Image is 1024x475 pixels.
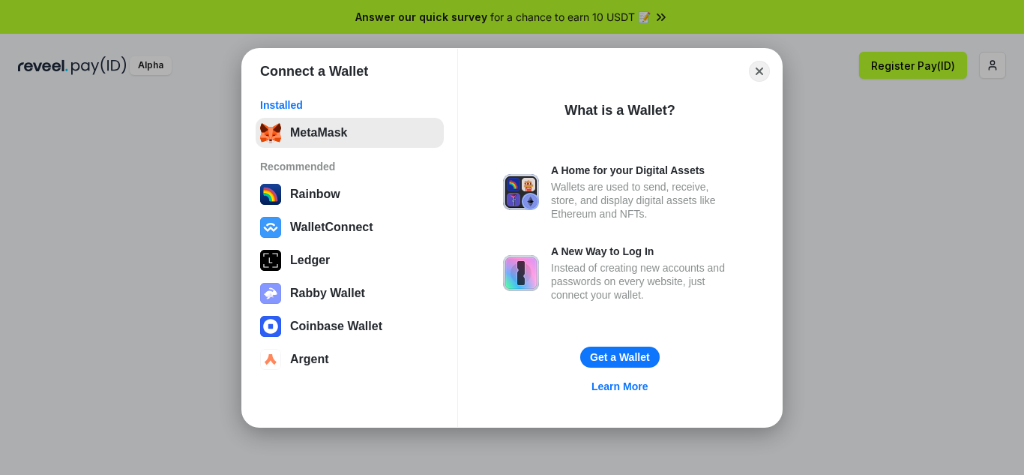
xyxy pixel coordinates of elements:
[551,261,737,302] div: Instead of creating new accounts and passwords on every website, just connect your wallet.
[290,320,382,333] div: Coinbase Wallet
[290,353,329,366] div: Argent
[256,179,444,209] button: Rainbow
[582,377,657,396] a: Learn More
[256,245,444,275] button: Ledger
[256,212,444,242] button: WalletConnect
[503,255,539,291] img: svg+xml,%3Csvg%20xmlns%3D%22http%3A%2F%2Fwww.w3.org%2F2000%2Fsvg%22%20fill%3D%22none%22%20viewBox...
[260,184,281,205] img: svg+xml,%3Csvg%20width%3D%22120%22%20height%3D%22120%22%20viewBox%3D%220%200%20120%20120%22%20fil...
[580,347,660,368] button: Get a Wallet
[260,98,439,112] div: Installed
[290,126,347,140] div: MetaMask
[260,283,281,304] img: svg+xml,%3Csvg%20xmlns%3D%22http%3A%2F%2Fwww.w3.org%2F2000%2Fsvg%22%20fill%3D%22none%22%20viewBox...
[260,250,281,271] img: svg+xml,%3Csvg%20xmlns%3D%22http%3A%2F%2Fwww.w3.org%2F2000%2Fsvg%22%20width%3D%2228%22%20height%3...
[551,180,737,221] div: Wallets are used to send, receive, store, and display digital assets like Ethereum and NFTs.
[260,217,281,238] img: svg+xml,%3Csvg%20width%3D%2228%22%20height%3D%2228%22%20viewBox%3D%220%200%2028%2028%22%20fill%3D...
[749,61,770,82] button: Close
[290,254,330,267] div: Ledger
[260,349,281,370] img: svg+xml,%3Csvg%20width%3D%2228%22%20height%3D%2228%22%20viewBox%3D%220%200%2028%2028%22%20fill%3D...
[290,188,340,201] div: Rainbow
[256,311,444,341] button: Coinbase Wallet
[591,380,648,393] div: Learn More
[260,160,439,173] div: Recommended
[260,122,281,143] img: svg+xml;base64,PHN2ZyB3aWR0aD0iMzUiIGhlaWdodD0iMzQiIHZpZXdCb3g9IjAgMCAzNSAzNCIgZmlsbD0ibm9uZSIgeG...
[564,101,675,119] div: What is a Wallet?
[260,316,281,337] img: svg+xml,%3Csvg%20width%3D%2228%22%20height%3D%2228%22%20viewBox%3D%220%200%2028%2028%22%20fill%3D...
[256,118,444,148] button: MetaMask
[290,221,373,234] div: WalletConnect
[260,62,368,80] h1: Connect a Wallet
[256,344,444,374] button: Argent
[503,174,539,210] img: svg+xml,%3Csvg%20xmlns%3D%22http%3A%2F%2Fwww.w3.org%2F2000%2Fsvg%22%20fill%3D%22none%22%20viewBox...
[590,350,650,364] div: Get a Wallet
[256,278,444,308] button: Rabby Wallet
[551,245,737,258] div: A New Way to Log In
[290,287,365,300] div: Rabby Wallet
[551,164,737,177] div: A Home for your Digital Assets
